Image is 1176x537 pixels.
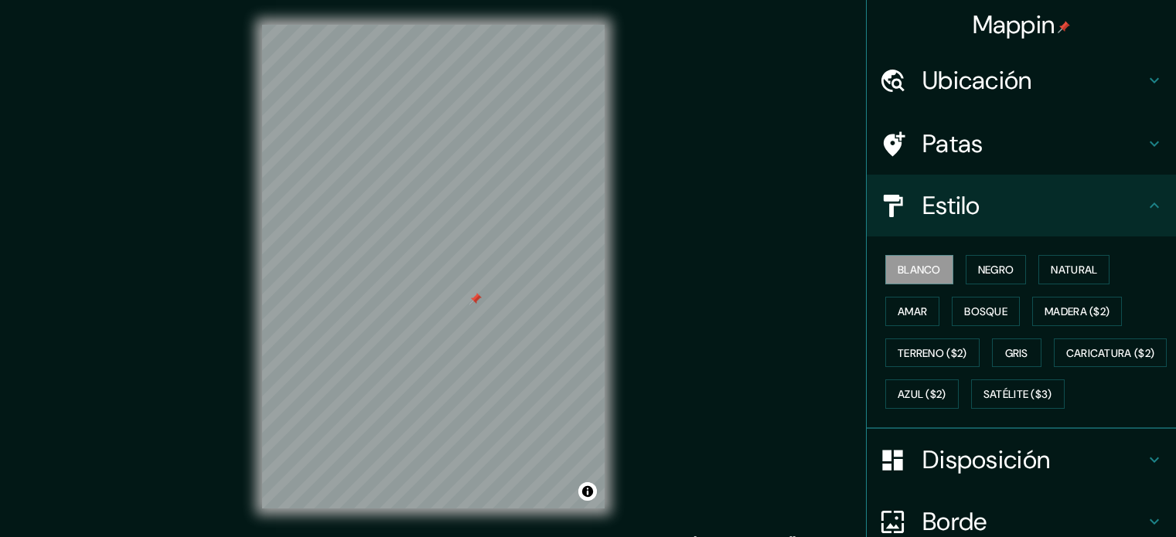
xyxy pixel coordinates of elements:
div: Disposición [867,429,1176,491]
button: Amar [885,297,939,326]
button: Caricatura ($2) [1054,338,1167,368]
div: Estilo [867,175,1176,236]
font: Ubicación [922,64,1032,97]
font: Madera ($2) [1045,304,1110,318]
font: Blanco [898,263,941,277]
iframe: Lanzador de widgets de ayuda [1038,477,1159,520]
button: Satélite ($3) [971,379,1065,409]
font: Patas [922,127,983,160]
img: pin-icon.png [1058,21,1070,33]
button: Terreno ($2) [885,338,980,368]
font: Bosque [964,304,1007,318]
button: Activar o desactivar atribución [578,482,597,501]
font: Terreno ($2) [898,346,967,360]
font: Amar [898,304,927,318]
canvas: Mapa [262,25,605,508]
font: Satélite ($3) [983,388,1052,402]
button: Bosque [952,297,1020,326]
font: Disposición [922,444,1050,476]
font: Caricatura ($2) [1066,346,1155,360]
font: Natural [1051,263,1097,277]
button: Blanco [885,255,953,284]
font: Estilo [922,189,980,222]
font: Azul ($2) [898,388,946,402]
button: Gris [992,338,1041,368]
div: Ubicación [867,49,1176,111]
button: Azul ($2) [885,379,959,409]
div: Patas [867,113,1176,175]
font: Negro [978,263,1014,277]
font: Mappin [973,8,1055,41]
button: Natural [1038,255,1110,284]
font: Gris [1005,346,1028,360]
button: Negro [966,255,1027,284]
button: Madera ($2) [1032,297,1122,326]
